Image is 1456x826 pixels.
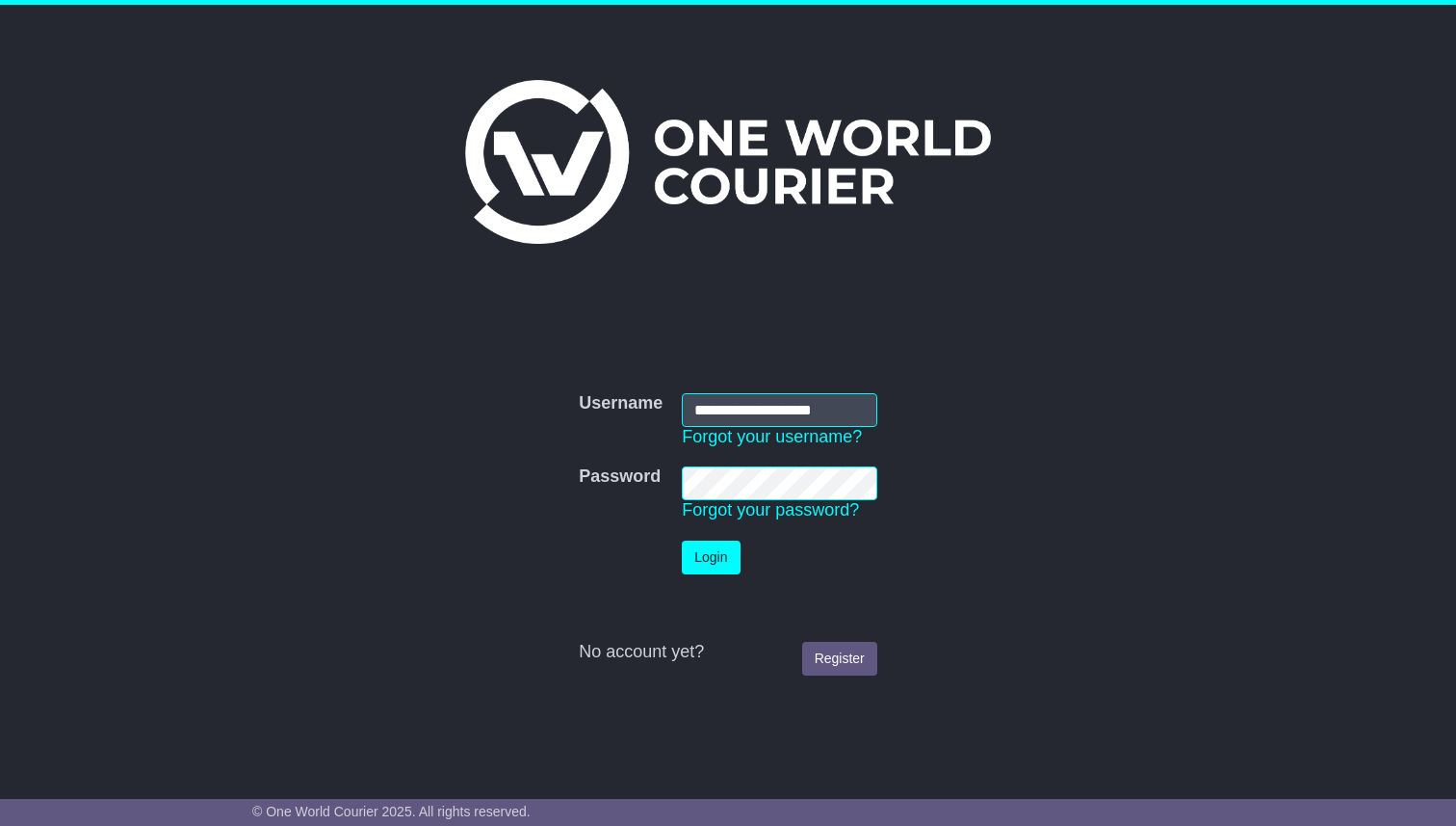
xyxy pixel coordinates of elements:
[579,466,661,488] label: Password
[195,121,210,137] img: tab_keywords_by_traffic_grey.svg
[77,123,172,136] div: Domain Overview
[682,427,862,446] a: Forgot your username?
[31,31,46,46] img: logo_orange.svg
[682,541,740,574] button: Login
[579,393,663,414] label: Username
[56,121,71,137] img: tab_domain_overview_orange.svg
[216,123,318,136] div: Keywords by Traffic
[31,50,46,66] img: website_grey.svg
[802,642,877,676] a: Register
[252,804,531,819] span: © One World Courier 2025. All rights reserved.
[50,50,212,66] div: Domain: [DOMAIN_NAME]
[465,80,991,244] img: One World
[579,642,877,663] div: No account yet?
[682,500,859,520] a: Forgot your password?
[54,31,94,46] div: v 4.0.25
